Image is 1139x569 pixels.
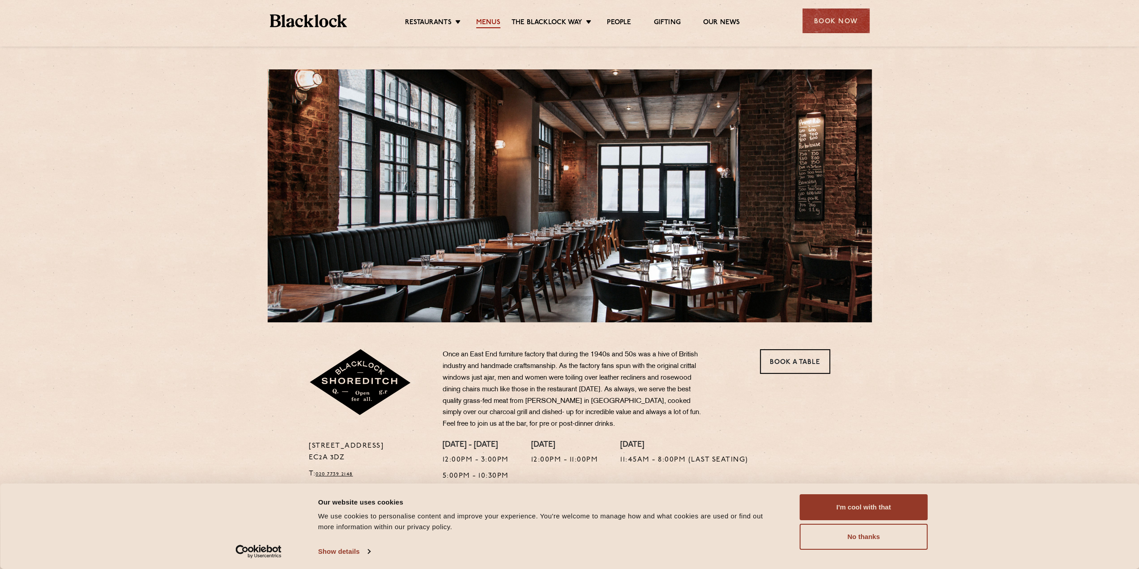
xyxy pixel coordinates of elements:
[620,454,748,466] p: 11:45am - 8:00pm (Last seating)
[653,18,680,28] a: Gifting
[318,511,780,532] div: We use cookies to personalise content and improve your experience. You're welcome to manage how a...
[443,441,509,450] h4: [DATE] - [DATE]
[405,18,452,28] a: Restaurants
[703,18,740,28] a: Our News
[802,9,870,33] div: Book Now
[443,471,509,482] p: 5:00pm - 10:30pm
[443,454,509,466] p: 12:00pm - 3:00pm
[607,18,631,28] a: People
[531,454,598,466] p: 12:00pm - 11:00pm
[443,349,707,430] p: Once an East End furniture factory that during the 1940s and 50s was a hive of British industry a...
[531,441,598,450] h4: [DATE]
[219,545,298,558] a: Usercentrics Cookiebot - opens in a new window
[318,545,370,558] a: Show details
[800,494,928,520] button: I'm cool with that
[800,524,928,550] button: No thanks
[318,496,780,507] div: Our website uses cookies
[309,349,412,416] img: Shoreditch-stamp-v2-default.svg
[316,471,353,477] a: 020 7739 2148
[309,441,429,464] p: [STREET_ADDRESS] EC2A 3DZ
[309,468,429,480] p: T:
[476,18,500,28] a: Menus
[620,441,748,450] h4: [DATE]
[512,18,582,28] a: The Blacklock Way
[270,14,347,27] img: BL_Textured_Logo-footer-cropped.svg
[760,349,830,374] a: Book a Table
